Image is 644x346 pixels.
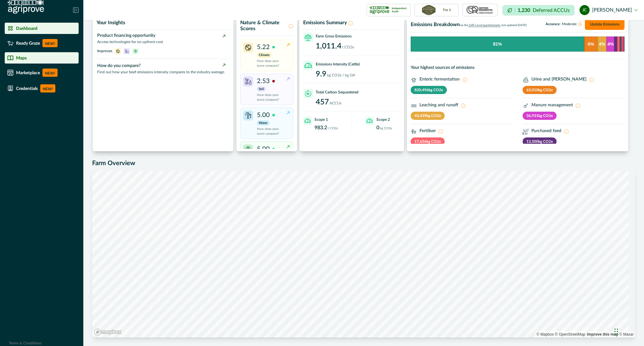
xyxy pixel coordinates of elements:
p: Find out how your beef emissions intensity compares to the industry average. [97,69,225,75]
p: 1,230 [518,8,530,13]
p: Soil [257,87,266,92]
p: 5.00 [257,110,270,120]
p: Dashboard [16,26,37,31]
p: 983.2 [314,125,327,130]
p: Total Carbon Sequestered [316,89,358,95]
p: NEW! [42,69,58,77]
span: climate [115,48,121,53]
p: Ready Graze [16,41,40,46]
p: Emissions Summary [303,20,347,26]
p: ACCUs [330,100,341,106]
a: Mapbox [536,332,554,337]
p: 457 [316,98,329,106]
p: Water [257,120,269,126]
span: Moderate [562,22,577,26]
a: Ready GrazeNEW! [5,36,79,50]
p: Climate [257,53,271,58]
p: 43,439 kg CO2e [411,112,445,120]
a: Terms & Conditions [9,341,42,345]
p: 17,656 kg CO2e [411,137,445,146]
p: 9.9 [316,70,326,78]
p: Improves [97,48,112,54]
p: Access technologies for no upfront cost [97,39,225,45]
p: Emissions Breakdown [411,22,460,28]
canvas: Map [92,171,629,338]
p: kg CO2e [380,126,392,131]
p: Urine and [PERSON_NAME] [531,76,586,83]
p: 63,010 kg CO2e [523,86,557,94]
span: GAF-Level questionnaire [468,24,500,27]
p: Fertiliser [419,128,436,134]
p: kg CO2e / kg LW [327,72,355,78]
p: Emissions Intensity (Cattle) [316,61,360,67]
img: certification logo [422,5,435,15]
p: Your Insights [97,20,125,26]
img: certification logo [466,5,494,15]
svg: ; [411,103,417,109]
p: Your highest sources of emissions [411,64,625,71]
button: justin costello[PERSON_NAME] [580,3,638,18]
p: 2.53 [257,76,270,86]
p: Accuracy: [546,22,582,26]
p: Product financing opportunity [97,32,225,39]
p: Tier 2 [443,8,451,12]
p: 1,011.4 [316,42,341,50]
a: Maps [5,52,79,64]
p: Marketplace [16,70,40,75]
p: Purchased feed [531,128,561,134]
p: Independent Audit [392,7,408,13]
iframe: Chat Widget [613,316,644,346]
p: 820,496 kg CO2e [411,86,447,94]
p: How does your score compare? [257,93,286,102]
p: 5.00 [257,144,270,154]
p: Scope 2 [376,117,390,122]
p: t CO2e [328,126,338,131]
p: NEW! [40,84,55,92]
p: Credentials [16,86,38,91]
a: Mapbox logo [94,328,122,336]
p: 13,500 kg CO2e [523,137,557,146]
a: CredentialsNEW! [5,82,79,95]
p: Manure management [531,102,573,109]
a: OpenStreetMap [555,332,586,337]
p: Deferred ACCUs [533,8,570,13]
h5: Farm Overview [92,159,635,167]
p: 0 [376,125,379,130]
a: Dashboard [5,23,79,34]
p: Maps [16,55,27,60]
span: soil [124,48,130,53]
svg: Emissions Breakdown [411,36,625,52]
p: t CO2e [342,44,354,50]
span: biodiversity [132,48,139,53]
a: Map feedback [587,332,618,337]
p: How does your score compare? [257,59,286,68]
p: Leaching and runoff [419,102,458,109]
p: Enteric fermentation [419,76,460,83]
p: 5.22 [257,42,270,52]
p: Farm Gross Emissions [316,33,352,39]
p: Nature & Climate Scores [240,20,287,32]
p: 36,931 kg CO2e [523,112,557,120]
p: How does your score compare? [257,127,286,136]
p: via the , last updated [DATE] [460,23,527,28]
p: How do you compare? [97,63,225,69]
p: NEW! [42,39,58,47]
button: Update Emissions [585,19,625,30]
img: certification logo [369,5,389,15]
p: Scope 1 [314,117,328,122]
a: MarketplaceNEW! [5,66,79,79]
div: Drag [614,322,618,341]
